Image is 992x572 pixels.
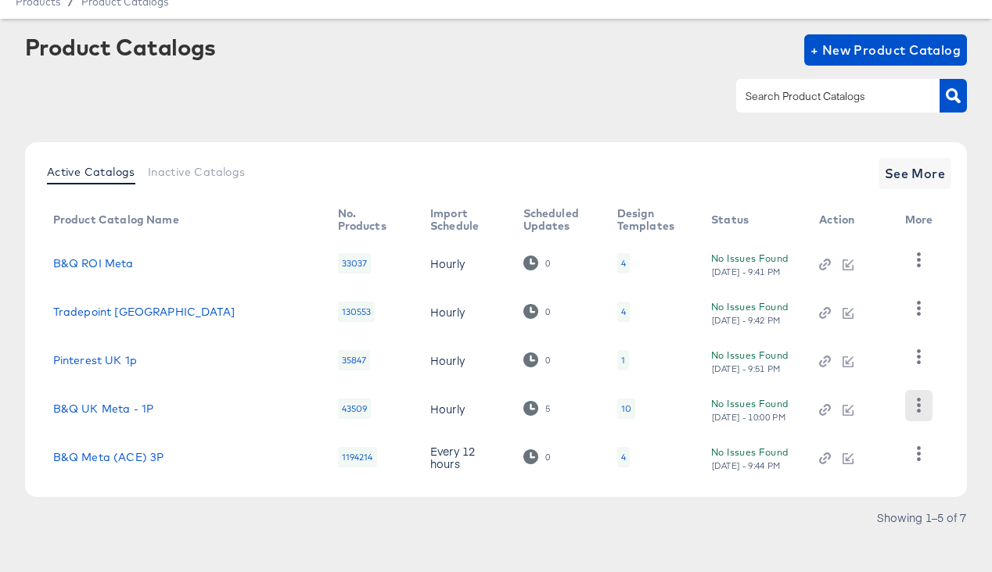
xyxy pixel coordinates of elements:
[810,39,961,61] span: + New Product Catalog
[621,402,631,415] div: 10
[545,452,551,463] div: 0
[430,207,492,232] div: Import Schedule
[617,447,630,467] div: 4
[418,288,511,336] td: Hourly
[885,163,946,184] span: See More
[879,158,952,189] button: See More
[523,304,551,319] div: 0
[545,355,551,366] div: 0
[47,166,135,178] span: Active Catalogs
[617,253,630,273] div: 4
[617,399,635,419] div: 10
[893,202,952,239] th: More
[338,302,376,322] div: 130553
[53,451,164,463] a: B&Q Meta (ACE) 3P
[621,354,625,366] div: 1
[338,399,372,419] div: 43509
[699,202,807,239] th: Status
[621,257,626,270] div: 4
[621,451,626,463] div: 4
[523,401,551,416] div: 5
[418,384,511,433] td: Hourly
[53,257,134,270] a: B&Q ROI Meta
[418,433,511,481] td: Every 12 hours
[338,350,371,370] div: 35847
[53,354,137,366] a: Pinterest UK 1p
[617,207,680,232] div: Design Templates
[621,306,626,318] div: 4
[807,202,893,239] th: Action
[53,306,235,318] a: Tradepoint [GEOGRAPHIC_DATA]
[876,512,967,523] div: Showing 1–5 of 7
[545,403,551,414] div: 5
[148,166,246,178] span: Inactive Catalogs
[545,306,551,317] div: 0
[617,302,630,322] div: 4
[545,258,551,269] div: 0
[523,256,551,270] div: 0
[804,34,968,66] button: + New Product Catalog
[418,336,511,384] td: Hourly
[338,253,372,273] div: 33037
[338,447,377,467] div: 1194214
[53,402,153,415] a: B&Q UK Meta - 1P
[742,88,909,105] input: Search Product Catalogs
[25,34,216,59] div: Product Catalogs
[523,352,551,367] div: 0
[617,350,629,370] div: 1
[523,207,586,232] div: Scheduled Updates
[523,449,551,464] div: 0
[53,213,179,226] div: Product Catalog Name
[418,239,511,288] td: Hourly
[338,207,400,232] div: No. Products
